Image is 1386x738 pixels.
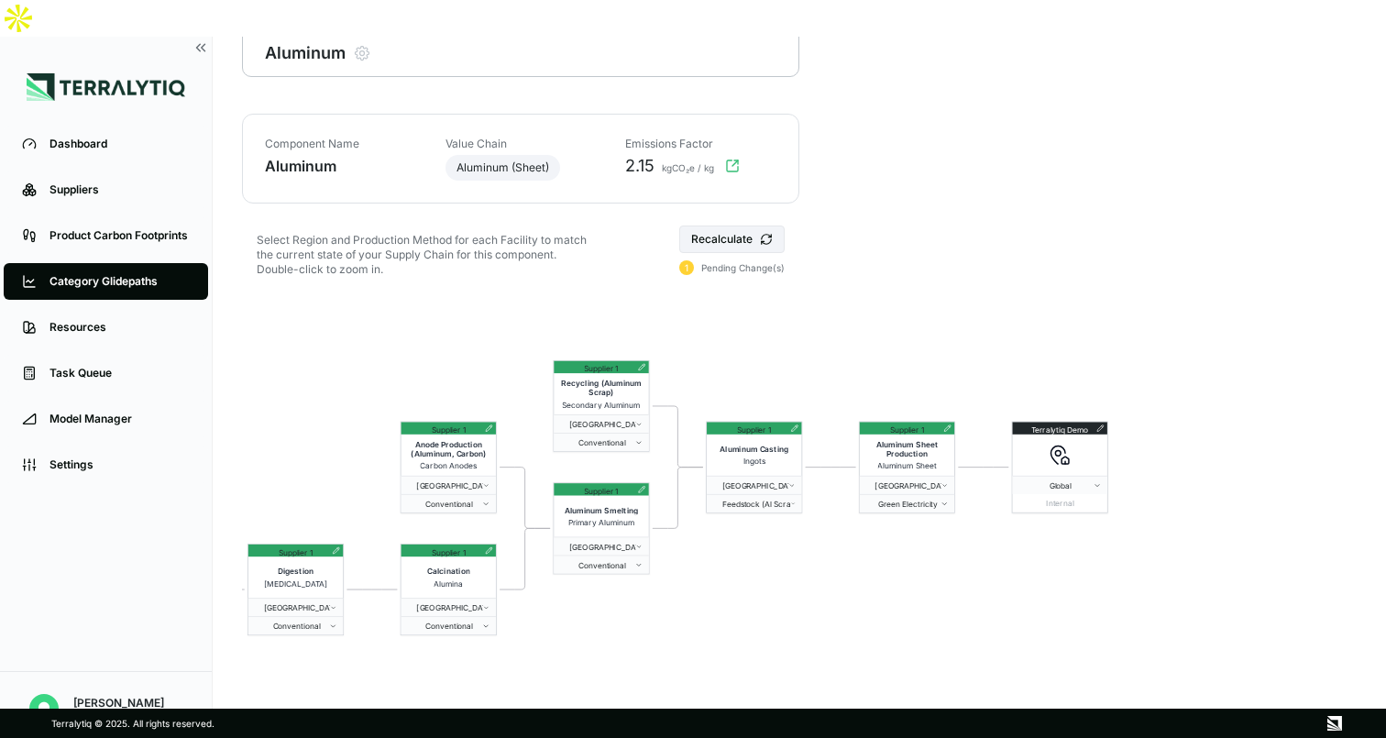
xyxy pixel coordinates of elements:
[1013,494,1107,512] div: Internal
[565,505,638,514] span: Aluminum Smelting
[658,162,714,177] span: kgCO₂e / kg
[265,39,346,64] div: Aluminum
[653,468,703,529] g: Edge from 5 to 7
[401,616,496,634] button: Conventional
[1013,476,1107,494] button: Global
[865,480,941,490] span: Brazil
[713,499,791,508] span: feedstock (al scrap to 50%)
[407,603,483,612] span: Brazil
[877,461,936,470] span: Aluminum Sheet
[29,694,59,723] img: Alex Pfeiffer
[401,598,496,616] button: [GEOGRAPHIC_DATA]
[432,545,467,556] div: Supplier 1
[401,476,496,494] button: [GEOGRAPHIC_DATA]
[401,494,496,512] button: Conventional
[706,422,802,513] div: Supplier 1Aluminum CastingIngots [GEOGRAPHIC_DATA] Feedstock (Al Scrap To 50%)
[265,137,416,151] div: Component Name
[1327,716,1342,731] img: Terralytiq logo
[553,482,649,574] div: Supplier 1Aluminum SmeltingPrimary Aluminum [GEOGRAPHIC_DATA] Conventional
[49,274,190,289] div: Category Glidepaths
[278,567,313,576] span: Digestion
[713,480,789,490] span: Iceland
[49,457,190,472] div: Settings
[500,528,550,589] g: Edge from 3 to 5
[255,622,330,631] span: conventional
[701,262,785,273] span: Pending Change(s)
[404,440,493,458] span: Anode Production (Aluminum, Carbon)
[860,476,954,494] button: [GEOGRAPHIC_DATA]
[248,598,343,616] button: [GEOGRAPHIC_DATA]
[49,228,190,243] div: Product Carbon Footprints
[247,544,344,635] div: Supplier 1Digestion[MEDICAL_DATA] [GEOGRAPHIC_DATA] Conventional
[554,414,648,433] button: [GEOGRAPHIC_DATA]
[265,155,416,177] div: Aluminum
[554,433,648,451] button: Conventional
[500,468,550,529] g: Edge from 4 to 5
[720,445,788,454] span: Aluminum Casting
[49,366,190,380] div: Task Queue
[560,438,635,447] span: conventional
[49,137,190,151] div: Dashboard
[49,182,190,197] div: Suppliers
[427,567,470,576] span: Calcination
[860,494,954,512] button: Green Electricity
[553,360,649,452] div: Supplier 1Recycling (Aluminum Scrap)Secondary Aluminum [GEOGRAPHIC_DATA] Conventional
[679,226,785,253] button: Recalculate
[248,616,343,634] button: Conventional
[242,226,601,277] div: Select Region and Production Method for each Facility to match the current state of your Supply C...
[859,422,955,513] div: Supplier 1Aluminum Sheet ProductionAluminum Sheet [GEOGRAPHIC_DATA] Green Electricity
[1012,422,1108,513] div: Terralytiq Demo Global Internal
[560,542,636,551] span: Poland
[554,556,648,574] button: Conventional
[407,480,483,490] span: Brazil
[1018,480,1094,490] span: Global
[420,461,477,470] span: Carbon Anodes
[407,622,482,631] span: conventional
[255,603,331,612] span: Brazil
[625,137,776,151] div: Emissions Factor
[737,422,772,434] div: Supplier 1
[401,544,497,635] div: Supplier 1CalcinationAlumina [GEOGRAPHIC_DATA] Conventional
[584,361,619,373] div: Supplier 1
[264,578,327,588] span: [MEDICAL_DATA]
[743,457,765,466] span: Ingots
[22,687,66,731] button: Open user button
[568,518,635,527] span: Primary Aluminum
[554,537,648,556] button: [GEOGRAPHIC_DATA]
[49,412,190,426] div: Model Manager
[653,406,703,468] g: Edge from 6 to 7
[401,422,497,513] div: Supplier 1Anode Production (Aluminum, Carbon)Carbon Anodes [GEOGRAPHIC_DATA] Conventional
[625,155,654,177] span: 2.15
[584,483,619,495] div: Supplier 1
[49,320,190,335] div: Resources
[73,696,164,710] div: [PERSON_NAME]
[432,422,467,434] div: Supplier 1
[434,578,463,588] span: Alumina
[707,476,801,494] button: [GEOGRAPHIC_DATA]
[560,420,636,429] span: Brazil
[1031,422,1089,434] div: Terralytiq Demo
[407,499,482,508] span: conventional
[679,260,694,275] div: 1
[445,137,597,151] div: Value Chain
[456,160,549,175] span: Aluminum (Sheet)
[562,400,640,409] span: Secondary Aluminum
[863,440,951,458] span: Aluminum Sheet Production
[890,422,925,434] div: Supplier 1
[707,494,801,512] button: Feedstock (Al Scrap To 50%)
[560,560,635,569] span: conventional
[865,499,940,508] span: green electricity
[557,379,646,397] span: Recycling (Aluminum Scrap)
[27,73,185,101] img: Logo
[279,545,313,556] div: Supplier 1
